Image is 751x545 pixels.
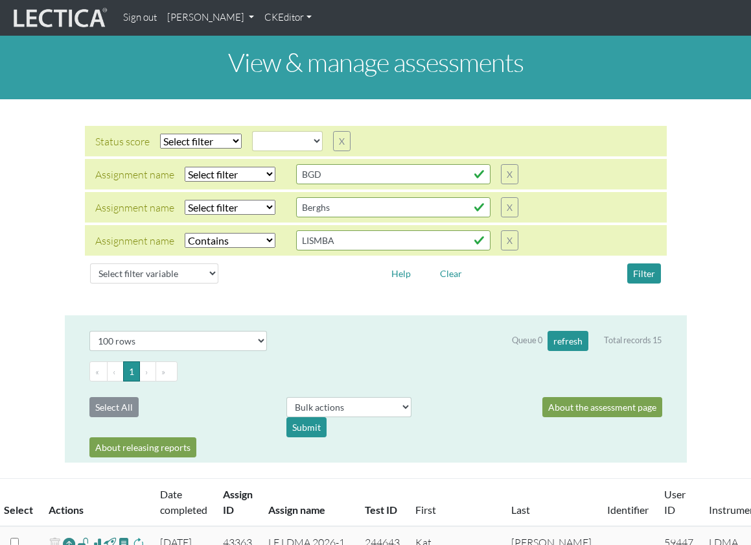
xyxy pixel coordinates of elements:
[548,331,588,351] button: refresh
[123,361,140,381] button: Go to page 1
[512,331,662,351] div: Queue 0 Total records 15
[434,263,468,284] button: Clear
[511,503,530,516] a: Last
[95,167,174,182] div: Assignment name
[162,5,259,30] a: [PERSON_NAME]
[95,134,150,149] div: Status score
[89,437,196,457] a: About releasing reports
[89,397,139,417] button: Select All
[501,230,518,250] button: X
[89,361,662,381] ul: Pagination
[386,263,417,284] button: Help
[259,5,317,30] a: CKEditor
[215,479,260,527] th: Assign ID
[386,266,417,278] a: Help
[286,417,327,437] div: Submit
[357,479,408,527] th: Test ID
[118,5,162,30] a: Sign out
[501,197,518,217] button: X
[501,164,518,184] button: X
[542,397,662,417] a: About the assessment page
[664,488,686,516] a: User ID
[160,488,207,516] a: Date completed
[260,479,357,527] th: Assign name
[333,131,351,151] button: X
[627,263,661,284] button: Filter
[41,479,152,527] th: Actions
[10,6,108,30] img: lecticalive
[95,233,174,248] div: Assignment name
[95,200,174,215] div: Assignment name
[607,503,649,516] a: Identifier
[415,503,436,516] a: First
